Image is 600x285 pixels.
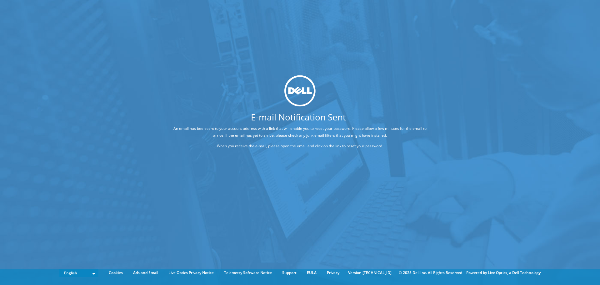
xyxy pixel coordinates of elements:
[173,125,427,139] p: An email has been sent to your account address with a link that will enable you to reset your pas...
[284,75,316,107] img: dell_svg_logo.svg
[104,269,127,276] a: Cookies
[164,269,218,276] a: Live Optics Privacy Notice
[173,143,427,150] p: When you receive the e-mail, please open the email and click on the link to reset your password.
[219,269,277,276] a: Telemetry Software Notice
[150,113,447,121] h1: E-mail Notification Sent
[128,269,163,276] a: Ads and Email
[322,269,344,276] a: Privacy
[345,269,395,276] li: Version [TECHNICAL_ID]
[396,269,465,276] li: © 2025 Dell Inc. All Rights Reserved
[277,269,301,276] a: Support
[466,269,541,276] li: Powered by Live Optics, a Dell Technology
[302,269,321,276] a: EULA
